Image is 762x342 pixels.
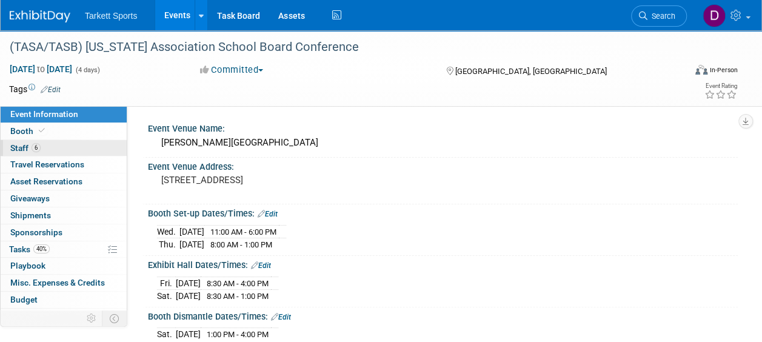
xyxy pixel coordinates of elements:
[196,64,268,76] button: Committed
[157,277,176,290] td: Fri.
[10,10,70,22] img: ExhibitDay
[148,307,738,323] div: Booth Dismantle Dates/Times:
[32,143,41,152] span: 6
[176,290,201,303] td: [DATE]
[39,127,45,134] i: Booth reservation complete
[10,227,62,237] span: Sponsorships
[1,156,127,173] a: Travel Reservations
[179,238,204,251] td: [DATE]
[33,244,50,253] span: 40%
[207,292,269,301] span: 8:30 AM - 1:00 PM
[157,133,729,152] div: [PERSON_NAME][GEOGRAPHIC_DATA]
[10,278,105,287] span: Misc. Expenses & Credits
[176,277,201,290] td: [DATE]
[157,290,176,303] td: Sat.
[9,64,73,75] span: [DATE] [DATE]
[647,12,675,21] span: Search
[704,83,737,89] div: Event Rating
[102,310,127,326] td: Toggle Event Tabs
[695,65,707,75] img: Format-Inperson.png
[10,109,78,119] span: Event Information
[1,275,127,291] a: Misc. Expenses & Credits
[9,83,61,95] td: Tags
[210,240,272,249] span: 8:00 AM - 1:00 PM
[1,106,127,122] a: Event Information
[251,261,271,270] a: Edit
[258,210,278,218] a: Edit
[1,123,127,139] a: Booth
[85,11,137,21] span: Tarkett Sports
[1,173,127,190] a: Asset Reservations
[10,176,82,186] span: Asset Reservations
[35,64,47,74] span: to
[703,4,726,27] img: Doug Wilson
[10,193,50,203] span: Giveaways
[1,224,127,241] a: Sponsorships
[41,85,61,94] a: Edit
[161,175,380,186] pre: [STREET_ADDRESS]
[157,238,179,251] td: Thu.
[1,140,127,156] a: Staff6
[1,190,127,207] a: Giveaways
[148,158,738,173] div: Event Venue Address:
[709,65,738,75] div: In-Person
[10,143,41,153] span: Staff
[10,295,38,304] span: Budget
[1,258,127,274] a: Playbook
[148,204,738,220] div: Booth Set-up Dates/Times:
[210,227,276,236] span: 11:00 AM - 6:00 PM
[148,119,738,135] div: Event Venue Name:
[10,126,47,136] span: Booth
[176,328,201,341] td: [DATE]
[1,241,127,258] a: Tasks40%
[10,159,84,169] span: Travel Reservations
[9,244,50,254] span: Tasks
[157,328,176,341] td: Sat.
[631,5,687,27] a: Search
[5,36,675,58] div: (TASA/TASB) [US_STATE] Association School Board Conference
[148,256,738,272] div: Exhibit Hall Dates/Times:
[81,310,102,326] td: Personalize Event Tab Strip
[179,225,204,238] td: [DATE]
[75,66,100,74] span: (4 days)
[207,330,269,339] span: 1:00 PM - 4:00 PM
[271,313,291,321] a: Edit
[632,63,738,81] div: Event Format
[455,67,607,76] span: [GEOGRAPHIC_DATA], [GEOGRAPHIC_DATA]
[10,210,51,220] span: Shipments
[1,292,127,308] a: Budget
[207,279,269,288] span: 8:30 AM - 4:00 PM
[1,207,127,224] a: Shipments
[157,225,179,238] td: Wed.
[10,261,45,270] span: Playbook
